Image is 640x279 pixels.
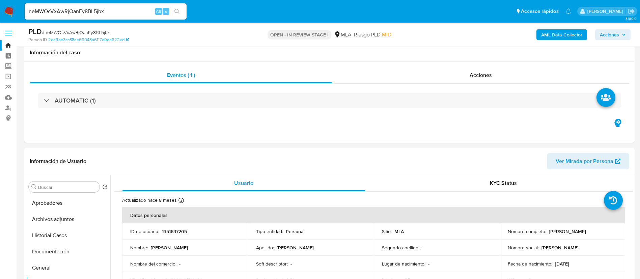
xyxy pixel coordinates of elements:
[536,29,587,40] button: AML Data Collector
[156,8,161,15] span: Alt
[28,26,42,37] b: PLD
[30,49,629,56] h1: Información del caso
[38,93,621,108] div: AUTOMATIC (1)
[382,31,391,38] span: MID
[268,30,331,39] p: OPEN - IN REVIEW STAGE I
[26,227,110,244] button: Historial Casos
[31,184,37,190] button: Buscar
[508,228,546,234] p: Nombre completo :
[541,29,582,40] b: AML Data Collector
[628,8,635,15] a: Salir
[26,260,110,276] button: General
[162,228,187,234] p: 1351637205
[600,29,619,40] span: Acciones
[151,245,188,251] p: [PERSON_NAME]
[490,179,517,187] span: KYC Status
[555,261,569,267] p: [DATE]
[122,197,177,203] p: Actualizado hace 8 meses
[170,7,184,16] button: search-icon
[256,261,288,267] p: Soft descriptor :
[122,207,625,223] th: Datos personales
[470,71,492,79] span: Acciones
[30,158,86,165] h1: Información de Usuario
[541,245,579,251] p: [PERSON_NAME]
[26,195,110,211] button: Aprobadores
[130,228,159,234] p: ID de usuario :
[547,153,629,169] button: Ver Mirada por Persona
[167,71,195,79] span: Eventos ( 1 )
[290,261,292,267] p: -
[130,261,176,267] p: Nombre del comercio :
[428,261,429,267] p: -
[556,153,613,169] span: Ver Mirada por Persona
[48,37,129,43] a: 2ea9ae3cc88ae66043a6117e9ee622ed
[394,228,404,234] p: MLA
[334,31,351,38] div: MLA
[587,8,625,15] p: micaela.pliatskas@mercadolibre.com
[28,37,47,43] b: Person ID
[422,245,423,251] p: -
[26,244,110,260] button: Documentación
[354,31,391,38] span: Riesgo PLD:
[508,245,539,251] p: Nombre social :
[277,245,314,251] p: [PERSON_NAME]
[286,228,304,234] p: Persona
[165,8,167,15] span: s
[102,184,108,192] button: Volver al orden por defecto
[521,8,559,15] span: Accesos rápidos
[508,261,552,267] p: Fecha de nacimiento :
[38,184,97,190] input: Buscar
[256,228,283,234] p: Tipo entidad :
[25,7,187,16] input: Buscar usuario o caso...
[234,179,253,187] span: Usuario
[256,245,274,251] p: Apellido :
[55,97,96,104] h3: AUTOMATIC (1)
[382,228,392,234] p: Sitio :
[130,245,148,251] p: Nombre :
[382,261,425,267] p: Lugar de nacimiento :
[26,211,110,227] button: Archivos adjuntos
[565,8,571,14] a: Notificaciones
[42,29,110,36] span: # neMWOcVxAwRjQanEy8BL5jbx
[549,228,586,234] p: [PERSON_NAME]
[382,245,419,251] p: Segundo apellido :
[179,261,180,267] p: -
[595,29,631,40] button: Acciones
